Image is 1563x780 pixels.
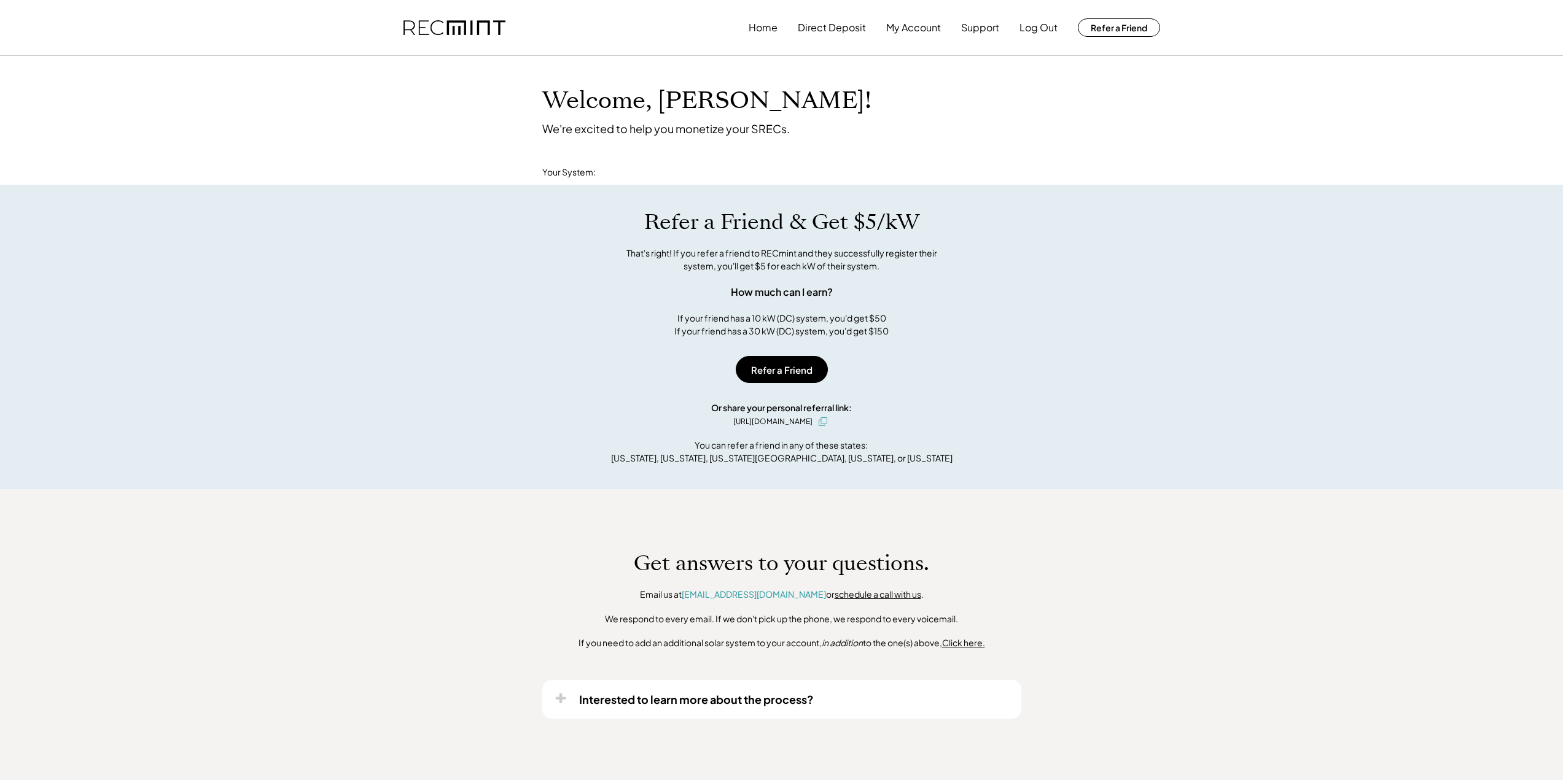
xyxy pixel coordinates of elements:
[634,550,929,576] h1: Get answers to your questions.
[542,122,790,136] div: We're excited to help you monetize your SRECs.
[942,637,985,648] u: Click here.
[682,589,826,600] a: [EMAIL_ADDRESS][DOMAIN_NAME]
[542,87,871,115] h1: Welcome, [PERSON_NAME]!
[736,356,828,383] button: Refer a Friend
[605,613,958,625] div: We respond to every email. If we don't pick up the phone, we respond to every voicemail.
[542,166,596,179] div: Your System:
[644,209,919,235] h1: Refer a Friend & Get $5/kW
[733,416,813,427] div: [URL][DOMAIN_NAME]
[961,15,999,40] button: Support
[403,20,505,36] img: recmint-logotype%403x.png
[798,15,866,40] button: Direct Deposit
[674,312,889,338] div: If your friend has a 10 kW (DC) system, you'd get $50 If your friend has a 30 kW (DC) system, you...
[731,285,833,299] div: How much can I earn?
[640,589,924,601] div: Email us at or .
[816,414,830,429] button: click to copy
[1078,18,1160,37] button: Refer a Friend
[579,692,814,706] div: Interested to learn more about the process?
[822,637,863,648] em: in addition
[749,15,778,40] button: Home
[579,637,985,649] div: If you need to add an additional solar system to your account, to the one(s) above,
[711,401,852,414] div: Or share your personal referral link:
[886,15,941,40] button: My Account
[611,439,953,465] div: You can refer a friend in any of these states: [US_STATE], [US_STATE], [US_STATE][GEOGRAPHIC_DATA...
[1019,15,1058,40] button: Log Out
[835,589,921,600] a: schedule a call with us
[613,247,951,272] div: That's right! If you refer a friend to RECmint and they successfully register their system, you'l...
